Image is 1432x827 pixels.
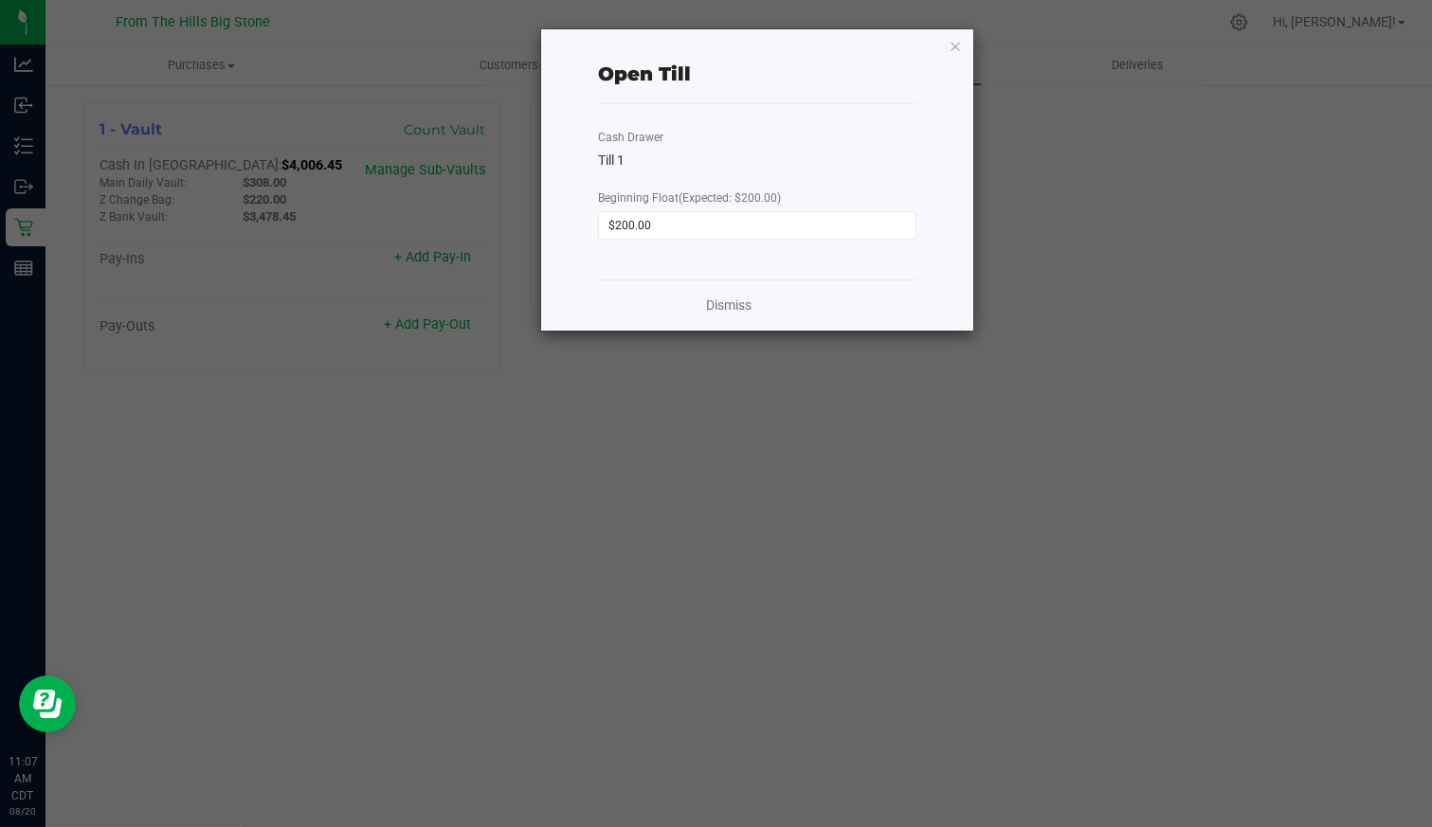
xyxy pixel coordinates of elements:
label: Cash Drawer [598,129,663,146]
a: Dismiss [706,296,752,315]
iframe: Resource center [19,675,76,732]
span: (Expected: $200.00) [679,191,781,205]
div: Open Till [598,60,691,88]
span: Beginning Float [598,191,781,205]
div: Till 1 [598,151,916,171]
